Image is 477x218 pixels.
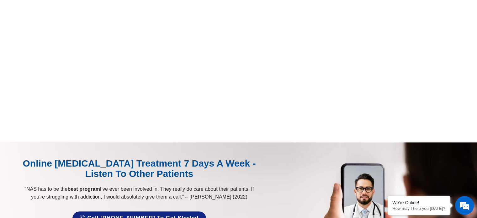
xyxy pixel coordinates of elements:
div: Online [MEDICAL_DATA] Treatment 7 Days A Week - Listen to Other Patients [18,158,261,179]
p: How may I help you today? [392,206,446,211]
div: Navigation go back [7,32,16,42]
textarea: Type your message and hit 'Enter' [3,149,119,171]
div: We're Online! [392,200,446,205]
div: Chat with us now [42,33,115,41]
strong: best program [67,186,100,192]
span: We're online! [36,68,87,131]
div: Minimize live chat window [103,3,118,18]
p: “NAS has to be the I’ve ever been involved in. They really do care about their patients. If you’r... [18,185,261,201]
